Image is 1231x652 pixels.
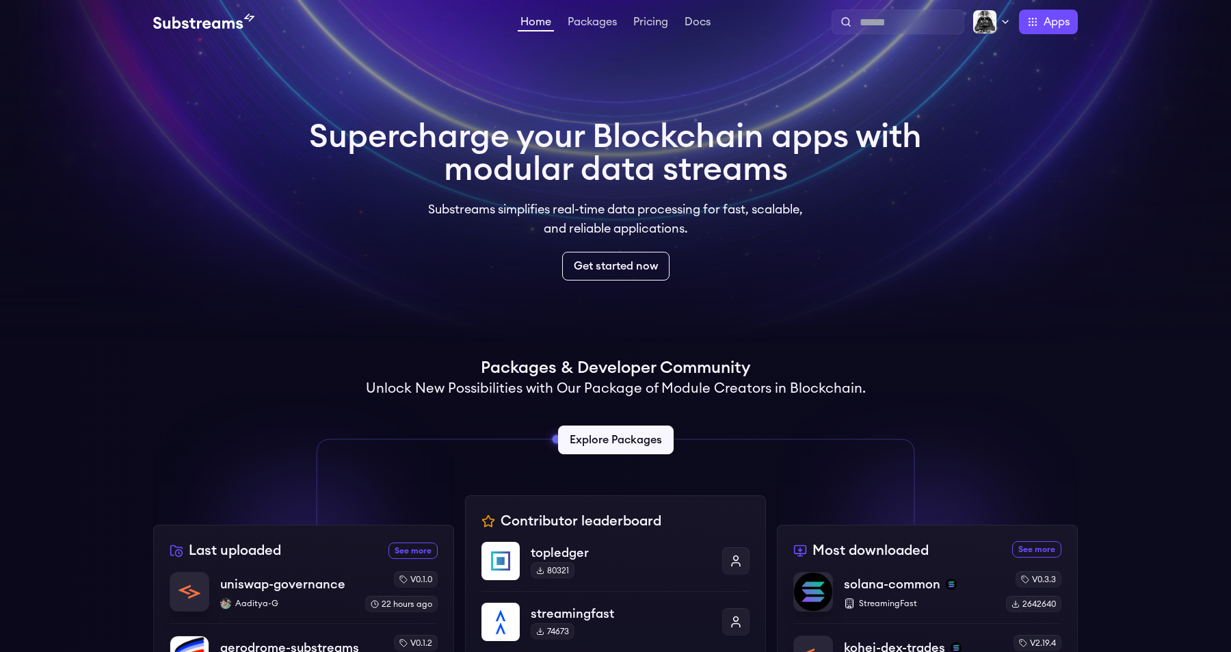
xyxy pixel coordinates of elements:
[220,575,345,594] p: uniswap-governance
[1012,541,1061,558] a: See more most downloaded packages
[365,596,438,612] div: 22 hours ago
[481,603,520,641] img: streamingfast
[531,562,574,579] div: 80321
[518,16,554,31] a: Home
[366,379,866,398] h2: Unlock New Possibilities with Our Package of Module Creators in Blockchain.
[844,575,940,594] p: solana-common
[562,252,670,281] a: Get started now
[1016,571,1061,588] div: v0.3.3
[531,543,711,562] p: topledger
[844,598,995,609] p: StreamingFast
[388,543,438,559] a: See more recently uploaded packages
[1044,14,1070,30] span: Apps
[682,16,713,30] a: Docs
[531,604,711,623] p: streamingfast
[1014,635,1061,651] div: v2.19.4
[531,623,574,640] div: 74673
[631,16,671,30] a: Pricing
[170,571,438,623] a: uniswap-governanceuniswap-governanceAaditya-GAaditya-Gv0.1.022 hours ago
[946,579,957,590] img: solana
[481,542,520,580] img: topledger
[220,598,354,609] p: Aaditya-G
[481,357,750,379] h1: Packages & Developer Community
[558,426,674,454] a: Explore Packages
[481,542,750,591] a: topledgertopledger80321
[309,120,922,186] h1: Supercharge your Blockchain apps with modular data streams
[1006,596,1061,612] div: 2642640
[419,200,812,238] p: Substreams simplifies real-time data processing for fast, scalable, and reliable applications.
[565,16,620,30] a: Packages
[794,573,832,611] img: solana-common
[153,14,254,30] img: Substream's logo
[972,10,997,34] img: Profile
[220,598,231,609] img: Aaditya-G
[793,571,1061,623] a: solana-commonsolana-commonsolanaStreamingFastv0.3.32642640
[170,573,209,611] img: uniswap-governance
[394,635,438,651] div: v0.1.2
[481,591,750,652] a: streamingfaststreamingfast74673
[394,571,438,588] div: v0.1.0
